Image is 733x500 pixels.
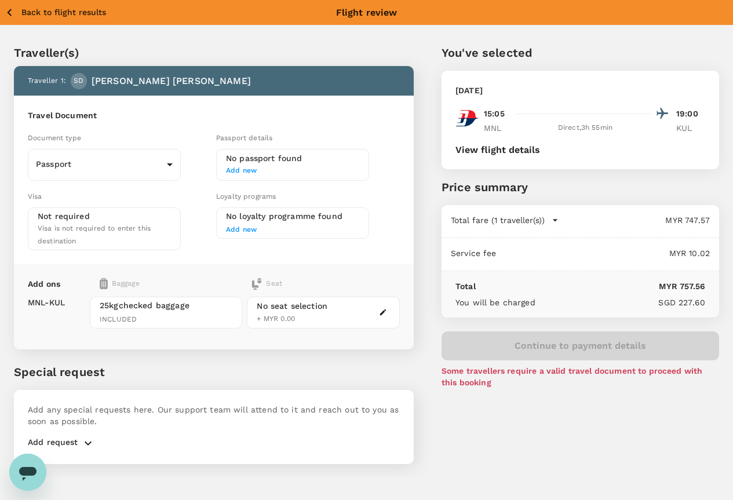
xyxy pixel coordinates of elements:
p: MYR 757.56 [476,280,705,292]
img: baggage-icon [100,278,108,290]
span: Add new [226,225,257,233]
span: + MYR 0.00 [257,315,295,323]
span: Visa is not required to enter this destination [38,224,151,245]
button: Total fare (1 traveller(s)) [451,214,559,226]
div: Direct , 3h 55min [520,122,651,134]
p: 15:05 [484,108,505,120]
p: Traveller(s) [14,44,414,61]
span: Passport details [216,134,272,142]
p: Back to flight results [21,6,106,18]
img: MH [455,107,479,130]
h6: No loyalty programme found [226,210,359,223]
h6: Travel Document [28,110,400,122]
p: KUL [676,122,705,134]
p: Service fee [451,247,497,259]
div: Passport [28,150,181,179]
p: Flight review [336,6,398,20]
span: Add new [226,165,359,177]
p: SGD 227.60 [535,297,705,308]
p: Passport [36,158,162,170]
div: Baggage [100,278,211,290]
p: [DATE] [455,85,483,96]
p: Total [455,280,476,292]
p: Price summary [442,178,719,196]
p: [PERSON_NAME] [PERSON_NAME] [92,74,251,88]
p: You will be charged [455,297,535,308]
p: Special request [14,363,414,381]
p: MYR 747.57 [559,214,710,226]
p: Add request [28,436,78,450]
p: 19:00 [676,108,705,120]
div: No seat selection [257,300,327,312]
p: Not required [38,210,90,222]
p: MYR 10.02 [497,247,710,259]
div: Seat [251,278,282,290]
p: Add ons [28,278,60,290]
span: Document type [28,134,81,142]
button: Back to flight results [5,5,106,20]
p: MNL - KUL [28,297,65,308]
button: View flight details [455,145,540,155]
span: Loyalty programs [216,192,276,200]
p: You've selected [442,44,719,61]
p: Add any special requests here. Our support team will attend to it and reach out to you as soon as... [28,404,400,427]
p: Total fare (1 traveller(s)) [451,214,545,226]
p: MNL [484,122,513,134]
span: Visa [28,192,42,200]
iframe: Button to launch messaging window [9,454,46,491]
span: 25kg checked baggage [100,300,232,311]
h6: No passport found [226,152,359,165]
img: baggage-icon [251,278,262,290]
span: SD [74,75,83,87]
p: Some travellers require a valid travel document to proceed with this booking [442,365,719,388]
p: Traveller 1 : [28,75,66,87]
span: INCLUDED [100,314,232,326]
